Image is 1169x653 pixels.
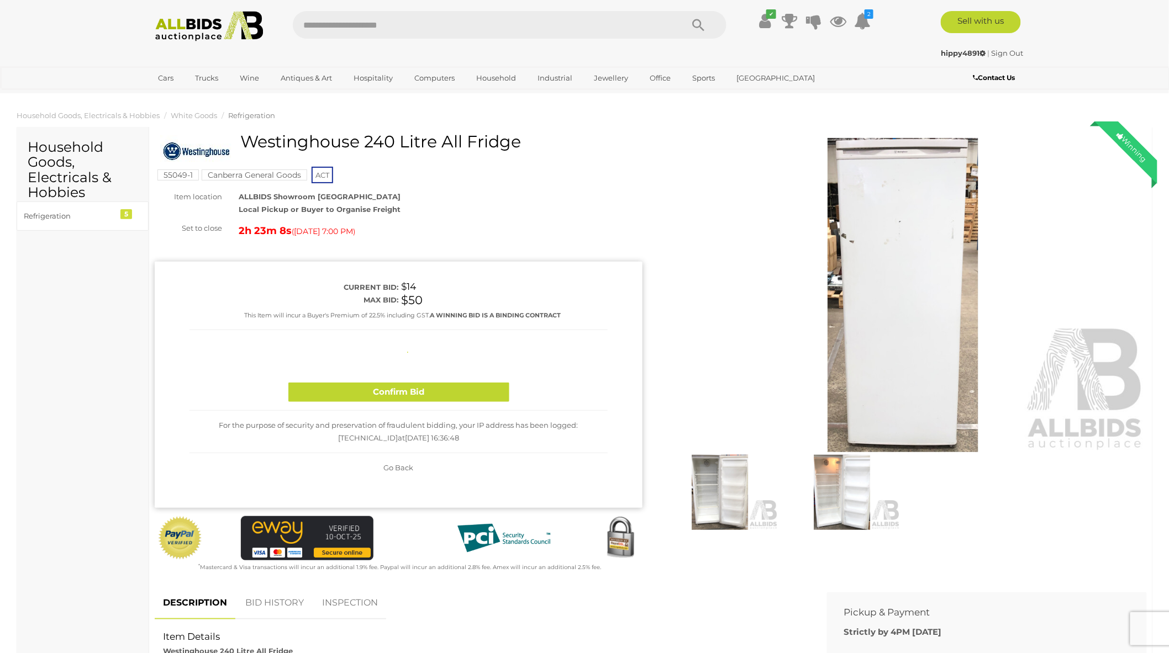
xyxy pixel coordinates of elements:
a: Household Goods, Electricals & Hobbies [17,111,160,120]
strong: ALLBIDS Showroom [GEOGRAPHIC_DATA] [239,192,401,201]
span: ( ) [292,227,355,236]
strong: Local Pickup or Buyer to Organise Freight [239,205,401,214]
mark: 55049-1 [157,169,199,180]
img: eWAY Payment Gateway [241,516,373,560]
a: BID HISTORY [237,587,312,619]
a: Office [643,69,678,87]
a: Trucks [188,69,225,87]
a: Antiques & Art [273,69,339,87]
a: White Goods [171,111,217,120]
a: Sports [685,69,722,87]
a: Computers [407,69,462,87]
h1: Westinghouse 240 Litre All Fridge [160,132,640,151]
span: [DATE] 16:36:48 [405,433,459,442]
div: Max bid: [189,294,399,306]
a: 2 [854,11,871,31]
a: Industrial [530,69,580,87]
small: This Item will incur a Buyer's Premium of 22.5% including GST. [245,311,561,319]
span: Go Back [384,463,414,472]
i: 2 [865,9,873,19]
img: Westinghouse 240 Litre All Fridge [160,135,232,168]
div: For the purpose of security and preservation of fraudulent bidding, your IP address has been logg... [189,411,608,454]
img: Allbids.com.au [149,11,269,41]
a: Contact Us [973,72,1018,84]
strong: 2h 23m 8s [239,225,292,237]
a: Sign Out [992,49,1024,57]
a: Wine [233,69,266,87]
a: INSPECTION [314,587,386,619]
small: Mastercard & Visa transactions will incur an additional 1.9% fee. Paypal will incur an additional... [199,564,602,571]
h2: Item Details [163,631,802,642]
img: PCI DSS compliant [449,516,559,560]
img: Secured by Rapid SSL [598,516,643,560]
h2: Pickup & Payment [844,607,1114,618]
div: Item location [146,190,230,203]
a: Hospitality [346,69,400,87]
a: Sell with us [941,11,1021,33]
span: $14 [402,281,417,292]
a: 55049-1 [157,171,199,179]
a: Household [469,69,523,87]
strong: hippy4891 [941,49,986,57]
span: ACT [312,167,333,183]
a: Cars [151,69,181,87]
b: Contact Us [973,73,1015,82]
img: Official PayPal Seal [157,516,203,560]
button: Confirm Bid [288,383,509,402]
mark: Canberra General Goods [202,169,307,180]
button: Search [671,11,726,39]
div: Current bid: [189,281,399,294]
a: Jewellery [587,69,635,87]
div: 5 [120,209,132,219]
span: | [988,49,990,57]
i: ✔ [766,9,776,19]
span: $50 [402,293,423,307]
a: Refrigeration [228,111,275,120]
span: [TECHNICAL_ID] [338,433,398,442]
div: Winning [1107,121,1157,172]
img: Westinghouse 240 Litre All Fridge [784,455,901,530]
b: A WINNING BID IS A BINDING CONTRACT [430,311,561,319]
b: Strictly by 4PM [DATE] [844,627,941,637]
a: [GEOGRAPHIC_DATA] [729,69,822,87]
a: Canberra General Goods [202,171,307,179]
span: [DATE] 7:00 PM [294,226,353,236]
h2: Household Goods, Electricals & Hobbies [28,140,138,200]
a: hippy4891 [941,49,988,57]
img: Westinghouse 240 Litre All Fridge [659,138,1147,452]
a: Refrigeration 5 [17,201,149,231]
img: Westinghouse 240 Litre All Fridge [662,455,778,530]
div: Set to close [146,222,230,235]
a: DESCRIPTION [155,587,235,619]
a: ✔ [757,11,773,31]
div: Refrigeration [24,210,115,222]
